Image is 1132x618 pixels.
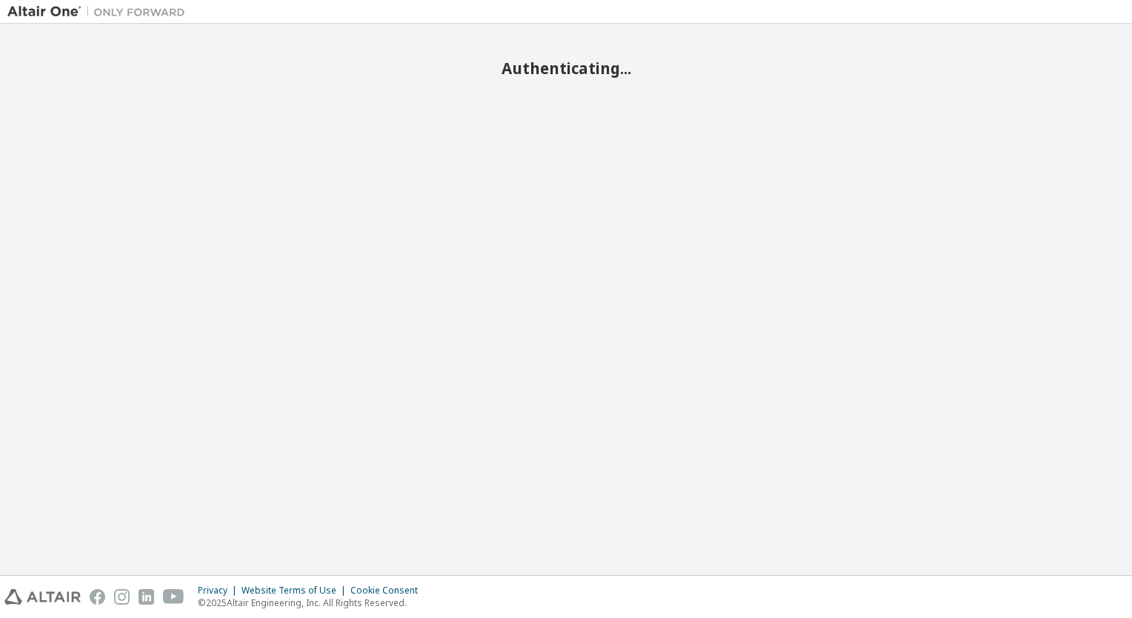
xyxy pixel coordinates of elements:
[139,589,154,605] img: linkedin.svg
[7,59,1125,78] h2: Authenticating...
[90,589,105,605] img: facebook.svg
[163,589,184,605] img: youtube.svg
[4,589,81,605] img: altair_logo.svg
[7,4,193,19] img: Altair One
[198,585,242,597] div: Privacy
[198,597,427,609] p: © 2025 Altair Engineering, Inc. All Rights Reserved.
[350,585,427,597] div: Cookie Consent
[242,585,350,597] div: Website Terms of Use
[114,589,130,605] img: instagram.svg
